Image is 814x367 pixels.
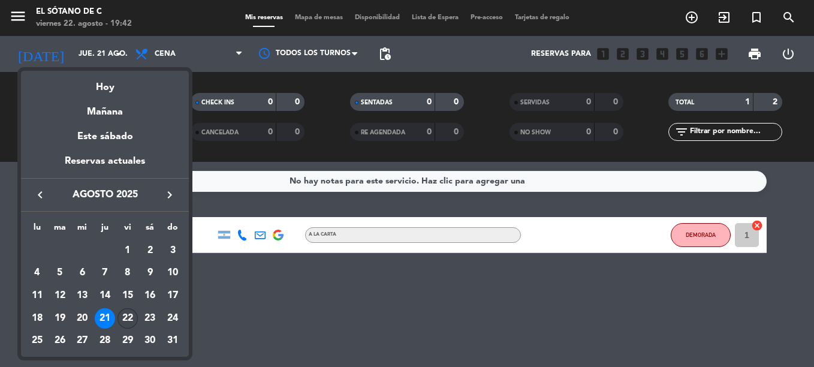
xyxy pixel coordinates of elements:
th: lunes [26,221,49,239]
td: 24 de agosto de 2025 [161,307,184,330]
td: 7 de agosto de 2025 [94,262,116,285]
div: 20 [72,308,92,329]
th: martes [49,221,71,239]
td: 28 de agosto de 2025 [94,330,116,353]
div: 2 [140,240,160,261]
td: 31 de agosto de 2025 [161,330,184,353]
div: 24 [162,308,183,329]
div: 14 [95,285,115,306]
td: 21 de agosto de 2025 [94,307,116,330]
th: jueves [94,221,116,239]
div: 30 [140,331,160,351]
td: 30 de agosto de 2025 [139,330,162,353]
td: 25 de agosto de 2025 [26,330,49,353]
td: 13 de agosto de 2025 [71,284,94,307]
i: keyboard_arrow_right [162,188,177,202]
th: sábado [139,221,162,239]
td: 27 de agosto de 2025 [71,330,94,353]
th: domingo [161,221,184,239]
td: 14 de agosto de 2025 [94,284,116,307]
td: 4 de agosto de 2025 [26,262,49,285]
td: 10 de agosto de 2025 [161,262,184,285]
div: 10 [162,263,183,283]
div: 16 [140,285,160,306]
td: 2 de agosto de 2025 [139,239,162,262]
td: 26 de agosto de 2025 [49,330,71,353]
td: 22 de agosto de 2025 [116,307,139,330]
td: 11 de agosto de 2025 [26,284,49,307]
div: 22 [117,308,138,329]
div: Mañana [21,95,189,120]
div: Reservas actuales [21,154,189,178]
td: 5 de agosto de 2025 [49,262,71,285]
div: 19 [50,308,70,329]
th: miércoles [71,221,94,239]
div: 6 [72,263,92,283]
div: 21 [95,308,115,329]
td: 6 de agosto de 2025 [71,262,94,285]
td: 9 de agosto de 2025 [139,262,162,285]
div: 17 [162,285,183,306]
div: Hoy [21,71,189,95]
div: 18 [27,308,47,329]
div: 13 [72,285,92,306]
div: 25 [27,331,47,351]
td: 29 de agosto de 2025 [116,330,139,353]
div: 27 [72,331,92,351]
td: 17 de agosto de 2025 [161,284,184,307]
div: Este sábado [21,120,189,154]
div: 9 [140,263,160,283]
div: 15 [117,285,138,306]
div: 26 [50,331,70,351]
button: keyboard_arrow_right [159,187,180,203]
div: 3 [162,240,183,261]
td: 12 de agosto de 2025 [49,284,71,307]
td: 8 de agosto de 2025 [116,262,139,285]
td: 15 de agosto de 2025 [116,284,139,307]
div: 11 [27,285,47,306]
i: keyboard_arrow_left [33,188,47,202]
div: 28 [95,331,115,351]
td: 16 de agosto de 2025 [139,284,162,307]
button: keyboard_arrow_left [29,187,51,203]
td: 23 de agosto de 2025 [139,307,162,330]
div: 4 [27,263,47,283]
td: 3 de agosto de 2025 [161,239,184,262]
div: 5 [50,263,70,283]
div: 1 [117,240,138,261]
div: 12 [50,285,70,306]
div: 31 [162,331,183,351]
td: 19 de agosto de 2025 [49,307,71,330]
th: viernes [116,221,139,239]
div: 7 [95,263,115,283]
td: 20 de agosto de 2025 [71,307,94,330]
td: 18 de agosto de 2025 [26,307,49,330]
span: agosto 2025 [51,187,159,203]
td: 1 de agosto de 2025 [116,239,139,262]
div: 29 [117,331,138,351]
div: 8 [117,263,138,283]
td: AGO. [26,239,116,262]
div: 23 [140,308,160,329]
